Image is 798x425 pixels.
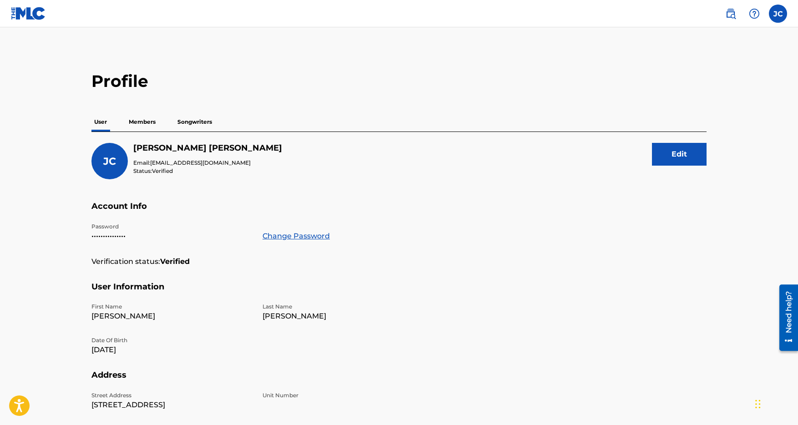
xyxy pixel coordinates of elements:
span: JC [103,155,116,167]
h5: User Information [91,282,707,303]
p: Verification status: [91,256,160,267]
p: Unit Number [263,391,423,400]
p: Members [126,112,158,132]
span: [EMAIL_ADDRESS][DOMAIN_NAME] [150,159,251,166]
div: Help [745,5,763,23]
h2: Profile [91,71,707,91]
div: Drag [755,390,761,418]
a: Change Password [263,231,330,242]
img: help [749,8,760,19]
p: User [91,112,110,132]
p: Password [91,223,252,231]
p: [STREET_ADDRESS] [91,400,252,410]
p: [PERSON_NAME] [91,311,252,322]
iframe: Chat Widget [753,381,798,425]
h5: James Clark [133,143,282,153]
h5: Account Info [91,201,707,223]
div: User Menu [769,5,787,23]
img: MLC Logo [11,7,46,20]
p: Last Name [263,303,423,311]
p: [PERSON_NAME] [263,311,423,322]
a: Public Search [722,5,740,23]
p: Email: [133,159,282,167]
p: Songwriters [175,112,215,132]
p: Street Address [91,391,252,400]
p: First Name [91,303,252,311]
strong: Verified [160,256,190,267]
button: Edit [652,143,707,166]
p: Status: [133,167,282,175]
iframe: Resource Center [773,281,798,354]
span: Verified [152,167,173,174]
p: [DATE] [91,344,252,355]
img: search [725,8,736,19]
h5: Address [91,370,707,391]
p: ••••••••••••••• [91,231,252,242]
p: Date Of Birth [91,336,252,344]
